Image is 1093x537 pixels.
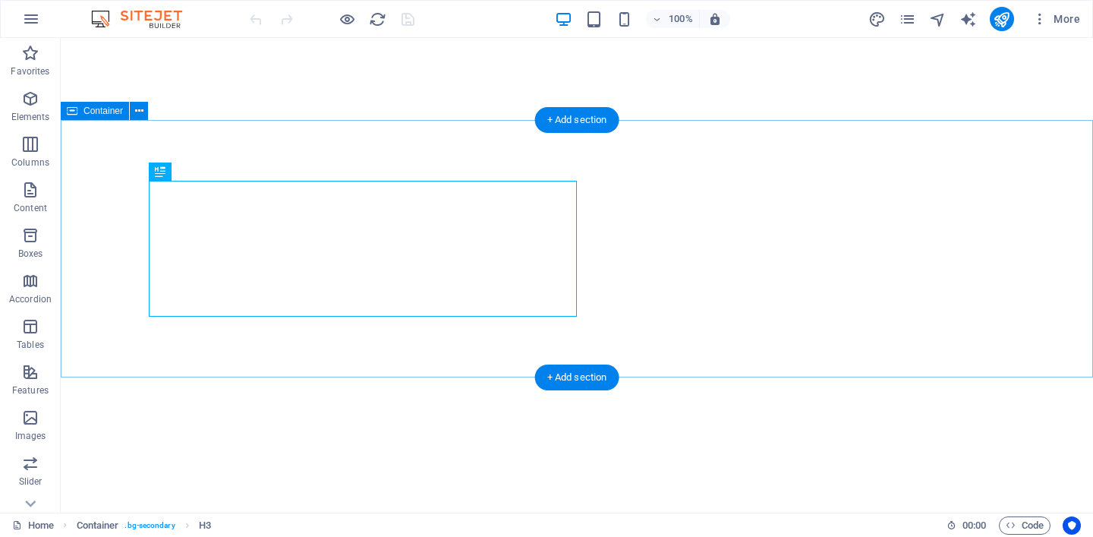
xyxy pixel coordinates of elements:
button: publish [990,7,1014,31]
i: Navigator [929,11,947,28]
span: Click to select. Double-click to edit [199,516,211,535]
img: Editor Logo [87,10,201,28]
span: 00 00 [962,516,986,535]
i: Design (Ctrl+Alt+Y) [868,11,886,28]
i: On resize automatically adjust zoom level to fit chosen device. [708,12,722,26]
p: Images [15,430,46,442]
span: Code [1006,516,1044,535]
p: Favorites [11,65,49,77]
p: Content [14,202,47,214]
button: pages [899,10,917,28]
span: : [973,520,975,531]
i: Publish [993,11,1010,28]
button: text_generator [959,10,978,28]
nav: breadcrumb [77,516,211,535]
button: reload [368,10,386,28]
h6: Session time [947,516,987,535]
button: design [868,10,887,28]
button: 100% [646,10,700,28]
span: Container [83,106,123,115]
p: Tables [17,339,44,351]
span: Click to select. Double-click to edit [77,516,119,535]
button: More [1026,7,1086,31]
p: Boxes [18,248,43,260]
button: Click here to leave preview mode and continue editing [338,10,356,28]
div: + Add section [535,365,619,390]
span: More [1032,11,1080,27]
p: Columns [11,156,49,169]
i: AI Writer [959,11,977,28]
i: Reload page [369,11,386,28]
p: Accordion [9,293,52,305]
span: . bg-secondary [124,516,175,535]
a: Click to cancel selection. Double-click to open Pages [12,516,54,535]
i: Pages (Ctrl+Alt+S) [899,11,916,28]
button: Usercentrics [1063,516,1081,535]
button: navigator [929,10,947,28]
p: Elements [11,111,50,123]
button: Code [999,516,1050,535]
p: Slider [19,475,43,488]
div: + Add section [535,107,619,133]
p: Features [12,384,49,396]
h6: 100% [669,10,693,28]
